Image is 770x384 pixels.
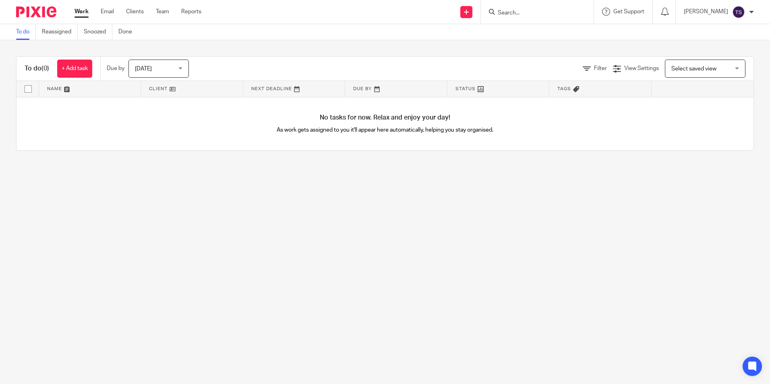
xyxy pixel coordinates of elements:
[135,66,152,72] span: [DATE]
[42,24,78,40] a: Reassigned
[181,8,201,16] a: Reports
[732,6,745,19] img: svg%3E
[16,6,56,17] img: Pixie
[156,8,169,16] a: Team
[17,114,753,122] h4: No tasks for now. Relax and enjoy your day!
[101,8,114,16] a: Email
[624,66,659,71] span: View Settings
[57,60,92,78] a: + Add task
[25,64,49,73] h1: To do
[201,126,569,134] p: As work gets assigned to you it'll appear here automatically, helping you stay organised.
[107,64,124,72] p: Due by
[75,8,89,16] a: Work
[84,24,112,40] a: Snoozed
[16,24,36,40] a: To do
[594,66,607,71] span: Filter
[613,9,644,14] span: Get Support
[41,65,49,72] span: (0)
[671,66,716,72] span: Select saved view
[497,10,569,17] input: Search
[557,87,571,91] span: Tags
[684,8,728,16] p: [PERSON_NAME]
[126,8,144,16] a: Clients
[118,24,138,40] a: Done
